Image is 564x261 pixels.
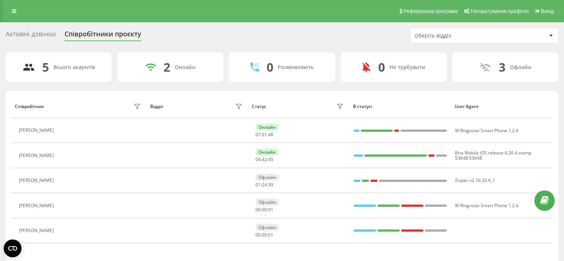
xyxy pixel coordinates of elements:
div: Онлайн [255,149,279,156]
span: 00 [255,206,261,213]
span: 00 [255,232,261,238]
div: Розмовляють [278,64,314,71]
span: Реферальна програма [403,8,458,14]
span: 42 [262,156,267,163]
span: Налаштування профілю [471,8,528,14]
span: 01 [262,131,267,138]
div: [PERSON_NAME] [19,228,56,233]
span: Вихід [541,8,554,14]
div: : : [255,182,273,187]
span: 48 [268,131,273,138]
div: 0 [267,60,273,74]
button: Open CMP widget [4,239,22,257]
span: Bria Mobile iOS release 6.20.4 stamp 53648.53648 [455,150,531,161]
span: W Ringostat Smart Phone 1.2.4 [455,127,518,134]
div: [PERSON_NAME] [19,128,56,133]
div: Активні дзвінки [6,30,56,42]
div: : : [255,232,273,238]
div: [PERSON_NAME] [19,203,56,208]
div: Онлайн [175,64,195,71]
div: Офлайн [255,174,279,181]
div: Співробітник [15,104,44,109]
span: 01 [268,232,273,238]
span: 01 [255,182,261,188]
div: [PERSON_NAME] [19,153,56,158]
div: Офлайн [510,64,531,71]
div: 2 [164,60,170,74]
span: W Ringostat Smart Phone 1.2.4 [455,202,518,209]
div: 0 [378,60,385,74]
div: User Agent [455,104,549,109]
span: 00 [262,206,267,213]
div: Оберіть відділ [415,33,503,39]
div: Офлайн [255,199,279,206]
div: 5 [42,60,49,74]
div: Не турбувати [389,64,425,71]
span: 45 [268,156,273,163]
span: Zoiper v2.10.20.4_1 [455,177,495,183]
span: 01 [268,206,273,213]
span: 39 [268,182,273,188]
div: В статусі [353,104,448,109]
span: 04 [255,156,261,163]
div: Онлайн [255,124,279,131]
div: Всього акаунтів [53,64,95,71]
div: [PERSON_NAME] [19,178,56,183]
div: : : [255,207,273,212]
div: : : [255,132,273,137]
div: Статус [252,104,266,109]
span: 24 [262,182,267,188]
span: 00 [262,232,267,238]
div: : : [255,157,273,162]
div: Співробітники проєкту [65,30,141,42]
div: 3 [499,60,505,74]
span: 07 [255,131,261,138]
div: Офлайн [255,224,279,231]
div: Відділ [150,104,163,109]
